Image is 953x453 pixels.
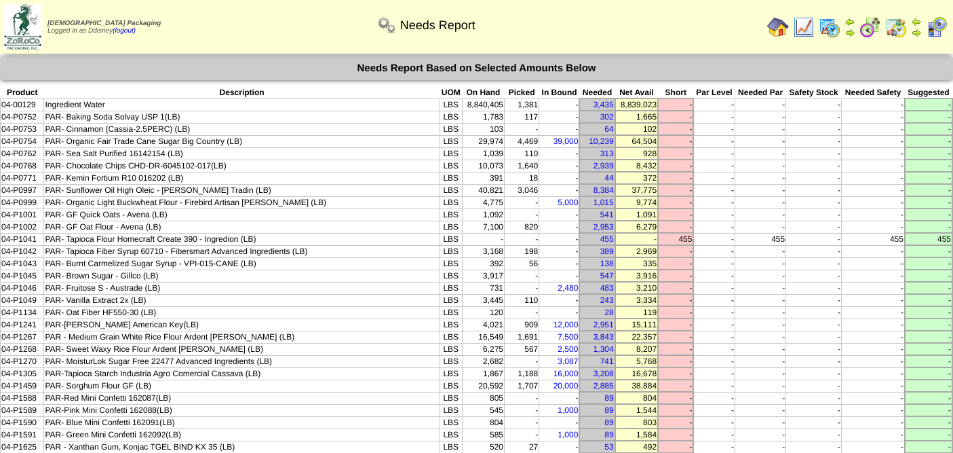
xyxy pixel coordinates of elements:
td: - [841,123,905,135]
td: 731 [462,282,504,294]
td: 04-P0997 [1,184,44,196]
img: home.gif [767,16,789,38]
td: 04-P0753 [1,123,44,135]
td: - [658,160,693,172]
th: In Bound [539,87,580,98]
td: PAR- Tapioca Fiber Syrup 60710 - Fibersmart Advanced Ingredients (LB) [44,245,440,257]
td: - [658,184,693,196]
td: 04-00129 [1,98,44,111]
a: 89 [604,430,613,439]
td: - [505,196,539,209]
td: - [658,98,693,111]
td: - [693,123,735,135]
td: 1,640 [505,160,539,172]
a: 541 [600,210,614,219]
td: - [539,245,580,257]
td: - [658,209,693,221]
td: 04-P1043 [1,257,44,270]
a: 455 [600,234,614,244]
a: 243 [600,295,614,305]
a: 8,384 [594,185,614,195]
td: - [735,282,786,294]
td: - [735,98,786,111]
td: - [735,160,786,172]
a: 2,500 [558,344,578,354]
td: LBS [440,245,462,257]
td: - [539,209,580,221]
td: 1,039 [462,147,504,160]
a: 39,000 [553,137,579,146]
td: PAR- GF Quick Oats - Avena (LB) [44,209,440,221]
td: - [658,135,693,147]
td: - [905,245,952,257]
th: Product [1,87,44,98]
td: 04-P1042 [1,245,44,257]
td: - [539,147,580,160]
td: 120 [462,306,504,319]
td: LBS [440,184,462,196]
td: - [693,196,735,209]
td: LBS [440,294,462,306]
td: - [693,184,735,196]
td: PAR- Sunflower Oil High Oleic - [PERSON_NAME] Tradin (LB) [44,184,440,196]
td: - [658,111,693,123]
a: 12,000 [553,320,579,329]
td: - [841,294,905,306]
td: 1,092 [462,209,504,221]
td: LBS [440,123,462,135]
td: - [693,306,735,319]
a: 2,951 [594,320,614,329]
img: zoroco-logo-small.webp [4,4,41,50]
img: workflow.png [376,14,397,36]
td: LBS [440,270,462,282]
td: - [735,294,786,306]
span: Logged in as Ddisney [47,20,161,35]
td: - [539,111,580,123]
td: - [786,98,842,111]
td: - [786,196,842,209]
td: LBS [440,306,462,319]
td: 04-P0762 [1,147,44,160]
td: - [841,245,905,257]
th: On Hand [462,87,504,98]
td: 6,279 [615,221,658,233]
td: - [539,98,580,111]
td: 04-P0754 [1,135,44,147]
td: 2,969 [615,245,658,257]
td: - [693,160,735,172]
td: 820 [505,221,539,233]
td: - [786,209,842,221]
td: 455 [658,233,693,245]
a: 53 [604,442,613,452]
td: 37,775 [615,184,658,196]
td: - [905,184,952,196]
td: 3,210 [615,282,658,294]
td: 04-P1134 [1,306,44,319]
img: arrowleft.gif [911,16,922,27]
td: 928 [615,147,658,160]
td: 04-P0771 [1,172,44,184]
img: arrowleft.gif [844,16,855,27]
td: - [693,221,735,233]
td: LBS [440,209,462,221]
td: - [905,98,952,111]
td: - [658,282,693,294]
td: - [841,160,905,172]
td: - [841,98,905,111]
td: 8,839,023 [615,98,658,111]
td: Ingredient Water [44,98,440,111]
th: Needed Safety [841,87,905,98]
a: 138 [600,259,614,268]
td: - [735,184,786,196]
th: Suggested [905,87,952,98]
img: calendarprod.gif [819,16,840,38]
a: 1,304 [594,344,614,354]
td: - [841,111,905,123]
td: PAR- Vanilla Extract 2x (LB) [44,294,440,306]
td: - [505,282,539,294]
td: 4,775 [462,196,504,209]
td: 04-P0999 [1,196,44,209]
a: 547 [600,271,614,280]
td: 455 [905,233,952,245]
td: - [786,160,842,172]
